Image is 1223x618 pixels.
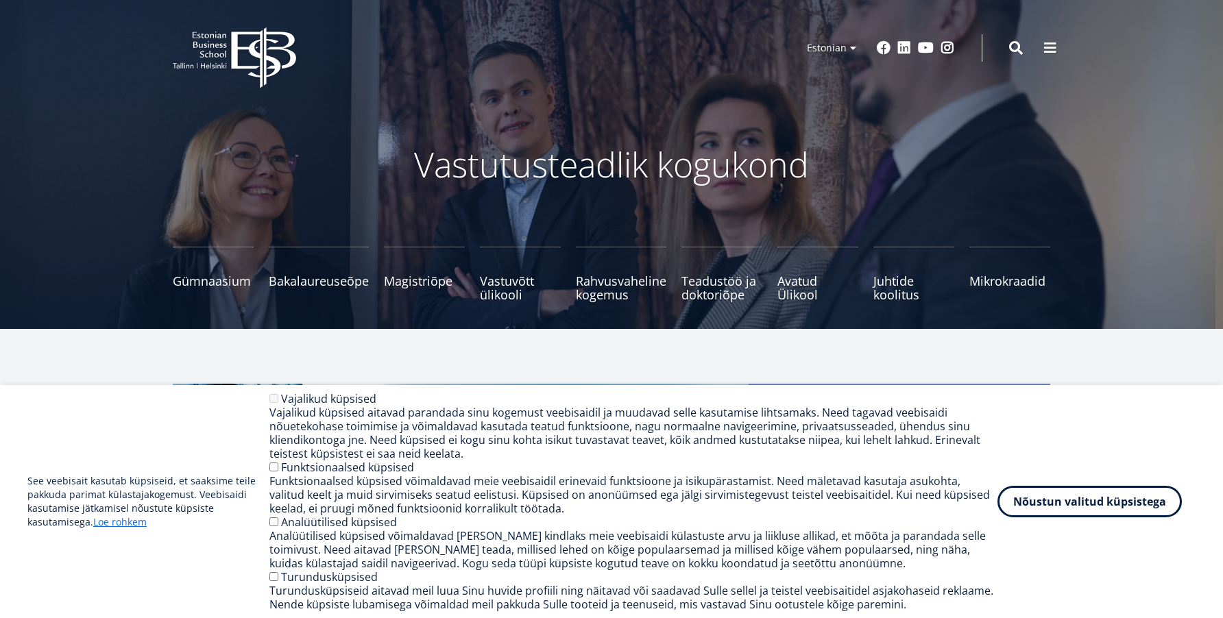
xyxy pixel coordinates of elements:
span: Vastuvõtt ülikooli [480,274,561,301]
a: Facebook [877,41,891,55]
a: Juhtide koolitus [873,247,954,301]
label: Turundusküpsised [281,569,378,584]
span: Mikrokraadid [969,274,1050,288]
div: Turundusküpsiseid aitavad meil luua Sinu huvide profiili ning näitavad või saadavad Sulle sellel ... [269,584,997,611]
span: Rahvusvaheline kogemus [576,274,666,301]
a: Loe rohkem [93,515,147,529]
a: Bakalaureuseõpe [269,247,369,301]
a: Mikrokraadid [969,247,1050,301]
p: See veebisait kasutab küpsiseid, et saaksime teile pakkuda parimat külastajakogemust. Veebisaidi ... [27,474,269,529]
a: Avatud Ülikool [777,247,858,301]
div: Analüütilised küpsised võimaldavad [PERSON_NAME] kindlaks meie veebisaidi külastuste arvu ja liik... [269,529,997,570]
a: Instagram [941,41,954,55]
span: Magistriõpe [384,274,465,288]
label: Vajalikud küpsised [281,391,376,406]
span: Gümnaasium [173,274,254,288]
span: Avatud Ülikool [777,274,858,301]
a: Vastuvõtt ülikooli [480,247,561,301]
a: Youtube [918,41,934,55]
a: Linkedin [897,41,911,55]
span: Teadustöö ja doktoriõpe [681,274,762,301]
span: Bakalaureuseõpe [269,274,369,288]
label: Analüütilised küpsised [281,515,397,530]
span: Juhtide koolitus [873,274,954,301]
div: Vajalikud küpsised aitavad parandada sinu kogemust veebisaidil ja muudavad selle kasutamise lihts... [269,406,997,460]
a: Rahvusvaheline kogemus [576,247,666,301]
div: Funktsionaalsed küpsised võimaldavad meie veebisaidil erinevaid funktsioone ja isikupärastamist. ... [269,474,997,515]
a: Magistriõpe [384,247,465,301]
button: Nõustun valitud küpsistega [997,486,1182,517]
a: Gümnaasium [173,247,254,301]
p: Vastutusteadlik kogukond [248,144,975,185]
a: Teadustöö ja doktoriõpe [681,247,762,301]
label: Funktsionaalsed küpsised [281,460,414,475]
